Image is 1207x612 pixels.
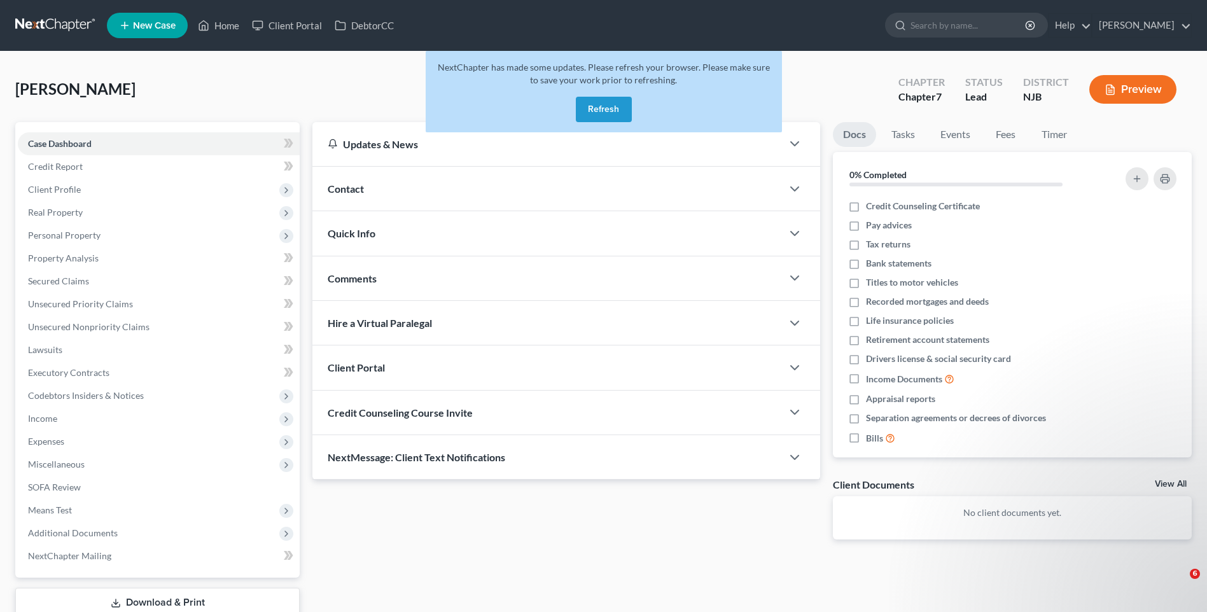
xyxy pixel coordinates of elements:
[28,527,118,538] span: Additional Documents
[28,367,109,378] span: Executory Contracts
[328,451,505,463] span: NextMessage: Client Text Notifications
[28,482,81,492] span: SOFA Review
[866,238,910,251] span: Tax returns
[18,361,300,384] a: Executory Contracts
[28,275,89,286] span: Secured Claims
[328,272,377,284] span: Comments
[28,459,85,469] span: Miscellaneous
[18,316,300,338] a: Unsecured Nonpriority Claims
[833,122,876,147] a: Docs
[898,90,945,104] div: Chapter
[246,14,328,37] a: Client Portal
[28,321,150,332] span: Unsecured Nonpriority Claims
[28,390,144,401] span: Codebtors Insiders & Notices
[28,298,133,309] span: Unsecured Priority Claims
[866,432,883,445] span: Bills
[965,75,1003,90] div: Status
[18,155,300,178] a: Credit Report
[28,207,83,218] span: Real Property
[1155,480,1187,489] a: View All
[898,75,945,90] div: Chapter
[1089,75,1176,104] button: Preview
[936,90,942,102] span: 7
[28,161,83,172] span: Credit Report
[18,132,300,155] a: Case Dashboard
[965,90,1003,104] div: Lead
[1023,75,1069,90] div: District
[866,373,942,386] span: Income Documents
[192,14,246,37] a: Home
[28,230,101,240] span: Personal Property
[849,169,907,180] strong: 0% Completed
[28,413,57,424] span: Income
[18,338,300,361] a: Lawsuits
[18,270,300,293] a: Secured Claims
[1031,122,1077,147] a: Timer
[18,545,300,567] a: NextChapter Mailing
[18,293,300,316] a: Unsecured Priority Claims
[866,257,931,270] span: Bank statements
[133,21,176,31] span: New Case
[1190,569,1200,579] span: 6
[866,295,989,308] span: Recorded mortgages and deeds
[438,62,770,85] span: NextChapter has made some updates. Please refresh your browser. Please make sure to save your wor...
[986,122,1026,147] a: Fees
[328,361,385,373] span: Client Portal
[843,506,1182,519] p: No client documents yet.
[28,344,62,355] span: Lawsuits
[15,80,136,98] span: [PERSON_NAME]
[866,333,989,346] span: Retirement account statements
[866,200,980,212] span: Credit Counseling Certificate
[328,137,767,151] div: Updates & News
[1164,569,1194,599] iframe: Intercom live chat
[881,122,925,147] a: Tasks
[1092,14,1191,37] a: [PERSON_NAME]
[930,122,980,147] a: Events
[866,412,1046,424] span: Separation agreements or decrees of divorces
[866,393,935,405] span: Appraisal reports
[28,184,81,195] span: Client Profile
[18,476,300,499] a: SOFA Review
[866,276,958,289] span: Titles to motor vehicles
[328,14,400,37] a: DebtorCC
[866,314,954,327] span: Life insurance policies
[910,13,1027,37] input: Search by name...
[28,550,111,561] span: NextChapter Mailing
[1049,14,1091,37] a: Help
[328,183,364,195] span: Contact
[328,317,432,329] span: Hire a Virtual Paralegal
[866,219,912,232] span: Pay advices
[576,97,632,122] button: Refresh
[28,253,99,263] span: Property Analysis
[18,247,300,270] a: Property Analysis
[328,227,375,239] span: Quick Info
[28,138,92,149] span: Case Dashboard
[866,352,1011,365] span: Drivers license & social security card
[833,478,914,491] div: Client Documents
[328,407,473,419] span: Credit Counseling Course Invite
[28,504,72,515] span: Means Test
[1023,90,1069,104] div: NJB
[28,436,64,447] span: Expenses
